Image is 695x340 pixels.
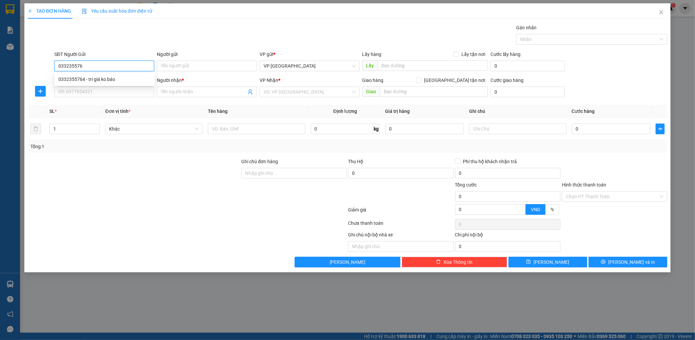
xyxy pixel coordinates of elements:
[572,109,595,114] span: Cước hàng
[82,8,152,14] span: Yêu cầu xuất hóa đơn điện tử
[362,78,384,83] span: Giao hàng
[28,8,71,14] span: TẠO ĐƠN HÀNG
[380,86,488,97] input: Dọc đường
[508,257,587,267] button: save[PERSON_NAME]
[652,3,671,22] button: Close
[385,124,464,134] input: 0
[656,124,665,134] button: plus
[82,9,87,14] img: icon
[208,109,228,114] span: Tên hàng
[362,52,382,57] span: Lấy hàng
[601,259,606,265] span: printer
[241,159,278,164] label: Ghi chú đơn hàng
[35,89,45,94] span: plus
[531,207,540,212] span: VND
[30,124,41,134] button: delete
[443,258,472,266] span: Xóa Thông tin
[436,259,441,265] span: delete
[28,9,32,13] span: plus
[378,60,488,71] input: Dọc đường
[157,77,257,84] div: Người nhận
[385,109,410,114] span: Giá trị hàng
[659,10,664,15] span: close
[30,143,268,150] div: Tổng: 1
[490,87,565,97] input: Cước giao hàng
[362,86,380,97] span: Giao
[362,60,378,71] span: Lấy
[241,168,347,178] input: Ghi chú đơn hàng
[459,51,488,58] span: Lấy tận nơi
[49,109,55,114] span: SL
[490,61,565,71] input: Cước lấy hàng
[333,109,357,114] span: Định lượng
[460,158,520,165] span: Phí thu hộ khách nhận trả
[295,257,400,267] button: [PERSON_NAME]
[260,78,278,83] span: VP Nhận
[534,258,569,266] span: [PERSON_NAME]
[58,76,150,83] div: 0332355764 - tri giá ko báo
[589,257,667,267] button: printer[PERSON_NAME] và In
[421,77,488,84] span: [GEOGRAPHIC_DATA] tận nơi
[526,259,531,265] span: save
[54,74,154,85] div: 0332355764 - tri giá ko báo
[105,109,130,114] span: Đơn vị tính
[551,207,554,212] span: %
[260,51,360,58] div: VP gửi
[157,51,257,58] div: Người gửi
[348,231,453,241] div: Ghi chú nội bộ nhà xe
[373,124,380,134] span: kg
[348,241,453,252] input: Nhập ghi chú
[348,159,363,164] span: Thu Hộ
[54,51,154,58] div: SĐT Người Gửi
[264,61,356,71] span: VP Mỹ Đình
[466,105,569,118] th: Ghi chú
[35,86,46,97] button: plus
[455,182,477,187] span: Tổng cước
[402,257,507,267] button: deleteXóa Thông tin
[469,124,567,134] input: Ghi Chú
[516,25,537,30] label: Gán nhãn
[490,78,524,83] label: Cước giao hàng
[348,206,454,218] div: Giảm giá
[656,126,664,132] span: plus
[348,219,454,231] div: Chưa thanh toán
[208,124,305,134] input: VD: Bàn, Ghế
[109,124,199,134] span: Khác
[455,231,561,241] div: Chi phí nội bộ
[608,258,655,266] span: [PERSON_NAME] và In
[330,258,365,266] span: [PERSON_NAME]
[490,52,520,57] label: Cước lấy hàng
[562,182,606,187] label: Hình thức thanh toán
[248,89,253,95] span: user-add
